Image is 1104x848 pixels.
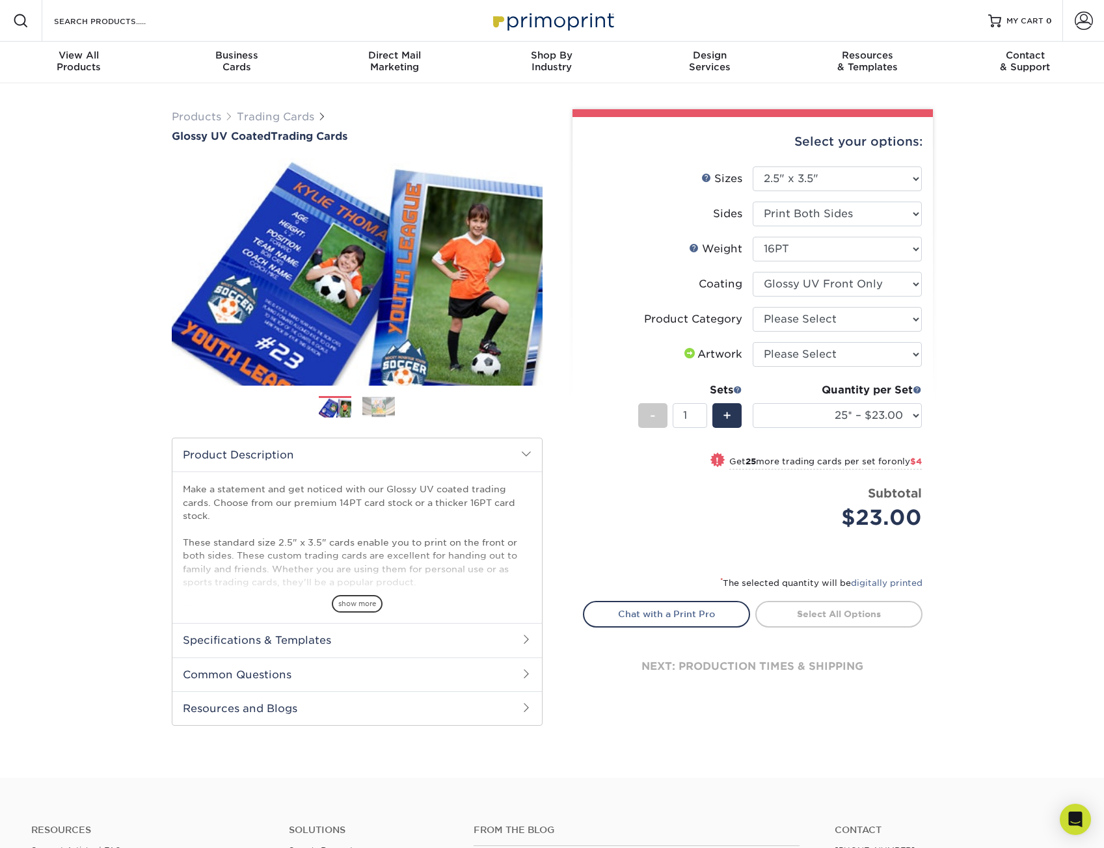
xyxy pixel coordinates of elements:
[910,457,922,466] span: $4
[316,49,473,61] span: Direct Mail
[157,42,315,83] a: BusinessCards
[947,42,1104,83] a: Contact& Support
[583,117,922,166] div: Select your options:
[332,595,383,613] span: show more
[473,42,630,83] a: Shop ByIndustry
[753,382,922,398] div: Quantity per Set
[788,42,946,83] a: Resources& Templates
[3,808,111,843] iframe: Google Customer Reviews
[644,311,742,327] div: Product Category
[868,486,922,500] strong: Subtotal
[157,49,315,61] span: Business
[689,241,742,257] div: Weight
[716,454,719,468] span: !
[699,276,742,292] div: Coating
[172,657,542,691] h2: Common Questions
[172,623,542,657] h2: Specifications & Templates
[1046,16,1052,25] span: 0
[583,628,922,706] div: next: production times & shipping
[183,483,532,642] p: Make a statement and get noticed with our Glossy UV coated trading cards. Choose from our premium...
[713,206,742,222] div: Sides
[474,825,800,836] h4: From the Blog
[746,457,756,466] strong: 25
[172,130,271,142] span: Glossy UV Coated
[172,130,543,142] h1: Trading Cards
[31,825,269,836] h4: Resources
[851,578,922,588] a: digitally printed
[631,42,788,83] a: DesignServices
[835,825,1073,836] a: Contact
[172,111,221,123] a: Products
[631,49,788,61] span: Design
[1006,16,1043,27] span: MY CART
[237,111,314,123] a: Trading Cards
[1060,804,1091,835] div: Open Intercom Messenger
[316,42,473,83] a: Direct MailMarketing
[583,601,750,627] a: Chat with a Print Pro
[720,578,922,588] small: The selected quantity will be
[755,601,922,627] a: Select All Options
[891,457,922,466] span: only
[487,7,617,34] img: Primoprint
[762,502,922,533] div: $23.00
[473,49,630,61] span: Shop By
[631,49,788,73] div: Services
[638,382,742,398] div: Sets
[289,825,453,836] h4: Solutions
[947,49,1104,73] div: & Support
[947,49,1104,61] span: Contact
[172,130,543,142] a: Glossy UV CoatedTrading Cards
[53,13,180,29] input: SEARCH PRODUCTS.....
[172,691,542,725] h2: Resources and Blogs
[362,397,395,417] img: Trading Cards 02
[682,347,742,362] div: Artwork
[473,49,630,73] div: Industry
[729,457,922,470] small: Get more trading cards per set for
[788,49,946,73] div: & Templates
[701,171,742,187] div: Sizes
[172,438,542,471] h2: Product Description
[172,144,543,400] img: Glossy UV Coated 01
[650,406,656,425] span: -
[316,49,473,73] div: Marketing
[319,397,351,419] img: Trading Cards 01
[723,406,731,425] span: +
[157,49,315,73] div: Cards
[788,49,946,61] span: Resources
